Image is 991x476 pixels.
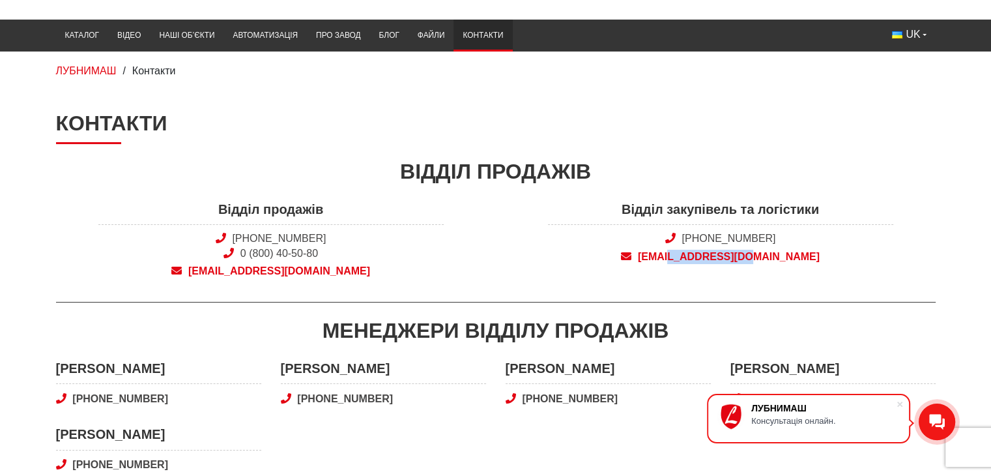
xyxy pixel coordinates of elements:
div: ЛУБНИМАШ [751,403,896,413]
a: [PHONE_NUMBER] [682,233,775,244]
a: [PHONE_NUMBER] [506,392,711,406]
a: [EMAIL_ADDRESS][DOMAIN_NAME] [98,264,444,278]
a: Каталог [56,23,108,48]
a: [PHONE_NUMBER] [730,392,936,406]
a: [PHONE_NUMBER] [56,458,261,472]
span: Контакти [132,65,176,76]
span: [PERSON_NAME] [506,359,711,385]
a: [PHONE_NUMBER] [232,233,326,244]
a: [EMAIL_ADDRESS][DOMAIN_NAME] [548,250,893,264]
img: Українська [892,31,902,38]
a: Наші об’єкти [150,23,223,48]
span: / [122,65,125,76]
span: Відділ продажів [98,200,444,226]
a: [PHONE_NUMBER] [56,392,261,406]
a: Відео [108,23,150,48]
span: UK [906,27,920,42]
a: Блог [369,23,408,48]
a: ЛУБНИМАШ [56,65,117,76]
a: Файли [409,23,454,48]
a: Контакти [453,23,512,48]
span: [PERSON_NAME] [56,359,261,385]
span: [PERSON_NAME] [56,425,261,451]
h1: Контакти [56,111,936,143]
span: [PERSON_NAME] [730,359,936,385]
button: UK [883,23,935,46]
a: Про завод [307,23,369,48]
span: [PERSON_NAME] [281,359,486,385]
a: 0 (800) 40-50-80 [240,248,318,259]
div: Відділ продажів [56,157,936,186]
div: Менеджери відділу продажів [56,316,936,346]
div: Консультація онлайн. [751,416,896,426]
a: Автоматизація [223,23,307,48]
a: [PHONE_NUMBER] [281,392,486,406]
span: Відділ закупівель та логістики [548,200,893,226]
